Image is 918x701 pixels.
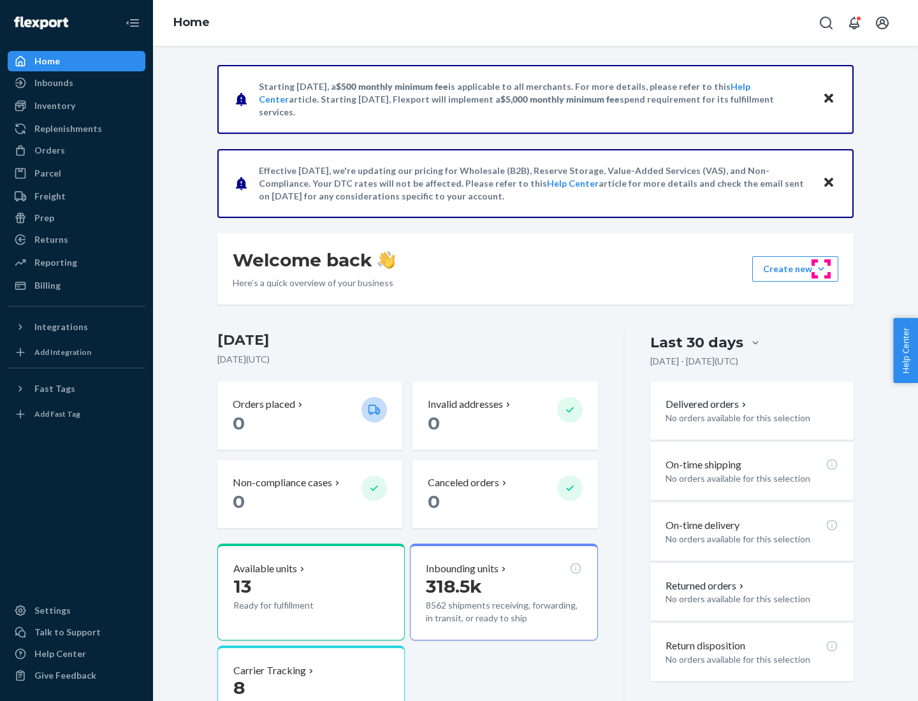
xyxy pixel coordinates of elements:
[666,472,838,485] p: No orders available for this selection
[8,379,145,399] button: Fast Tags
[34,99,75,112] div: Inventory
[34,233,68,246] div: Returns
[217,353,598,366] p: [DATE] ( UTC )
[233,663,306,678] p: Carrier Tracking
[426,561,499,576] p: Inbounding units
[233,599,351,612] p: Ready for fulfillment
[34,212,54,224] div: Prep
[650,333,743,352] div: Last 30 days
[547,178,599,189] a: Help Center
[34,321,88,333] div: Integrations
[412,382,597,450] button: Invalid addresses 0
[8,342,145,363] a: Add Integration
[8,275,145,296] a: Billing
[233,475,332,490] p: Non-compliance cases
[8,51,145,71] a: Home
[8,140,145,161] a: Orders
[217,544,405,640] button: Available units13Ready for fulfillment
[8,186,145,206] a: Freight
[377,251,395,269] img: hand-wave emoji
[217,460,402,528] button: Non-compliance cases 0
[34,55,60,68] div: Home
[34,347,91,358] div: Add Integration
[8,600,145,621] a: Settings
[34,279,61,292] div: Billing
[8,73,145,93] a: Inbounds
[666,653,838,666] p: No orders available for this selection
[8,208,145,228] a: Prep
[120,10,145,36] button: Close Navigation
[34,382,75,395] div: Fast Tags
[336,81,448,92] span: $500 monthly minimum fee
[870,10,895,36] button: Open account menu
[34,408,80,419] div: Add Fast Tag
[233,561,297,576] p: Available units
[428,397,503,412] p: Invalid addresses
[233,277,395,289] p: Here’s a quick overview of your business
[666,579,747,593] button: Returned orders
[34,190,66,203] div: Freight
[173,15,210,29] a: Home
[259,80,810,119] p: Starting [DATE], a is applicable to all merchants. For more details, please refer to this article...
[666,397,749,412] button: Delivered orders
[14,17,68,29] img: Flexport logo
[666,639,745,653] p: Return disposition
[34,167,61,180] div: Parcel
[34,647,86,660] div: Help Center
[233,397,295,412] p: Orders placed
[8,119,145,139] a: Replenishments
[217,382,402,450] button: Orders placed 0
[233,677,245,698] span: 8
[666,518,739,533] p: On-time delivery
[34,669,96,682] div: Give Feedback
[217,330,598,350] h3: [DATE]
[410,544,597,640] button: Inbounding units318.5k8562 shipments receiving, forwarding, in transit, or ready to ship
[259,164,810,203] p: Effective [DATE], we're updating our pricing for Wholesale (B2B), Reserve Storage, Value-Added Se...
[428,412,440,434] span: 0
[666,533,838,546] p: No orders available for this selection
[8,404,145,424] a: Add Fast Tag
[841,10,867,36] button: Open notifications
[8,665,145,686] button: Give Feedback
[650,355,738,368] p: [DATE] - [DATE] ( UTC )
[8,317,145,337] button: Integrations
[233,575,251,597] span: 13
[8,229,145,250] a: Returns
[666,458,741,472] p: On-time shipping
[233,412,245,434] span: 0
[428,475,499,490] p: Canceled orders
[813,10,839,36] button: Open Search Box
[34,626,101,639] div: Talk to Support
[820,90,837,108] button: Close
[500,94,620,105] span: $5,000 monthly minimum fee
[34,76,73,89] div: Inbounds
[426,575,482,597] span: 318.5k
[8,163,145,184] a: Parcel
[412,460,597,528] button: Canceled orders 0
[428,491,440,512] span: 0
[163,4,220,41] ol: breadcrumbs
[752,256,838,282] button: Create new
[34,604,71,617] div: Settings
[8,644,145,664] a: Help Center
[8,96,145,116] a: Inventory
[233,249,395,271] h1: Welcome back
[893,318,918,383] button: Help Center
[820,174,837,192] button: Close
[8,622,145,642] a: Talk to Support
[34,256,77,269] div: Reporting
[34,122,102,135] div: Replenishments
[426,599,581,625] p: 8562 shipments receiving, forwarding, in transit, or ready to ship
[8,252,145,273] a: Reporting
[233,491,245,512] span: 0
[666,593,838,605] p: No orders available for this selection
[666,412,838,424] p: No orders available for this selection
[34,144,65,157] div: Orders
